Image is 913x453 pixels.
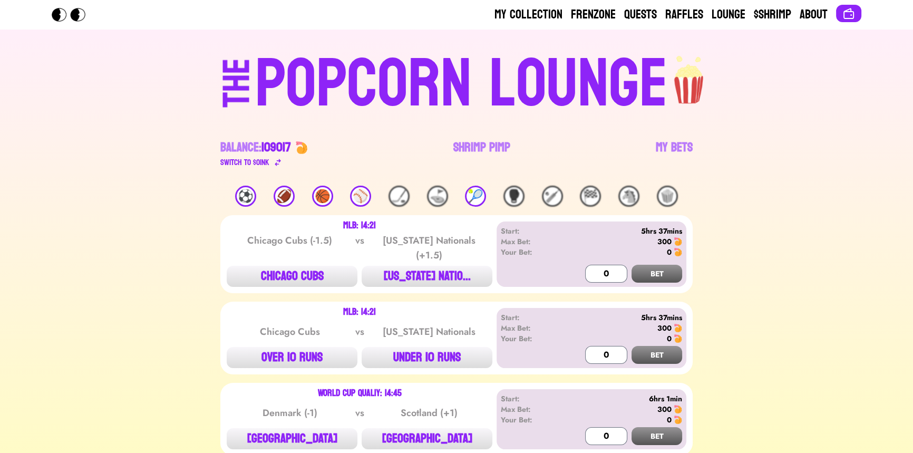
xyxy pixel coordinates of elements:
[501,226,561,236] div: Start:
[665,6,703,23] a: Raffles
[501,415,561,425] div: Your Bet:
[494,6,562,23] a: My Collection
[561,393,682,404] div: 6hrs 1min
[237,233,343,263] div: Chicago Cubs (-1.5)
[465,186,486,207] div: 🎾
[501,312,561,323] div: Start:
[561,226,682,236] div: 5hrs 37mins
[561,312,682,323] div: 5hrs 37mins
[542,186,563,207] div: 🏏
[667,415,672,425] div: 0
[674,324,682,332] img: 🍤
[501,393,561,404] div: Start:
[261,136,291,159] span: 109017
[667,247,672,257] div: 0
[274,186,295,207] div: 🏈
[318,389,402,398] div: World Cup Qualiy: 14:45
[227,347,357,368] button: OVER 10 RUNS
[657,186,678,207] div: 🍿
[388,186,410,207] div: 🏒
[674,334,682,343] img: 🍤
[656,139,693,169] a: My Bets
[657,323,672,333] div: 300
[52,8,94,22] img: Popcorn
[227,428,357,449] button: [GEOGRAPHIC_DATA]
[353,233,366,263] div: vs
[674,405,682,413] img: 🍤
[657,404,672,415] div: 300
[220,139,291,156] div: Balance:
[237,406,343,420] div: Denmark (-1)
[674,237,682,246] img: 🍤
[501,404,561,415] div: Max Bet:
[376,233,482,263] div: [US_STATE] Nationals (+1.5)
[632,265,682,283] button: BET
[427,186,448,207] div: ⛳️
[571,6,616,23] a: Frenzone
[632,427,682,445] button: BET
[632,346,682,364] button: BET
[235,186,256,207] div: ⚽️
[501,236,561,247] div: Max Bet:
[580,186,601,207] div: 🏁
[842,7,855,20] img: Connect wallet
[674,248,682,256] img: 🍤
[362,266,492,287] button: [US_STATE] NATIO...
[237,324,343,339] div: Chicago Cubs
[227,266,357,287] button: CHICAGO CUBS
[453,139,510,169] a: Shrimp Pimp
[668,46,711,105] img: popcorn
[501,333,561,344] div: Your Bet:
[312,186,333,207] div: 🏀
[376,324,482,339] div: [US_STATE] Nationals
[220,156,269,169] div: Switch to $ OINK
[255,51,668,118] div: POPCORN LOUNGE
[501,323,561,333] div: Max Bet:
[353,406,366,420] div: vs
[624,6,657,23] a: Quests
[657,236,672,247] div: 300
[362,347,492,368] button: UNDER 10 RUNS
[376,406,482,420] div: Scotland (+1)
[618,186,639,207] div: 🐴
[295,141,308,154] img: 🍤
[712,6,745,23] a: Lounge
[501,247,561,257] div: Your Bet:
[800,6,828,23] a: About
[132,46,781,118] a: THEPOPCORN LOUNGEpopcorn
[362,428,492,449] button: [GEOGRAPHIC_DATA]
[350,186,371,207] div: ⚾️
[353,324,366,339] div: vs
[218,59,256,129] div: THE
[343,308,376,316] div: MLB: 14:21
[343,221,376,230] div: MLB: 14:21
[667,333,672,344] div: 0
[503,186,525,207] div: 🥊
[674,416,682,424] img: 🍤
[754,6,791,23] a: $Shrimp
